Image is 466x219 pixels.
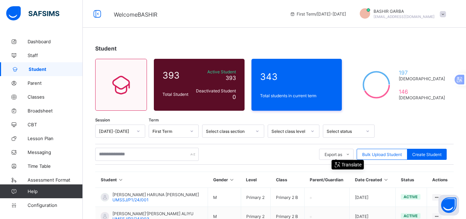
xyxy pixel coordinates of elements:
span: Classes [28,94,83,100]
span: Session [95,118,110,122]
span: 393 [162,70,191,81]
th: Gender [208,172,241,188]
span: session/term information [290,11,346,17]
span: Bulk Upload Student [362,152,402,157]
span: Active Student [195,69,236,74]
span: Broadsheet [28,108,83,113]
span: Dashboard [28,39,83,44]
th: Level [241,172,271,188]
th: Date Created [350,172,396,188]
img: safsims [6,6,59,21]
span: UMSSJ/P1/24/001 [112,197,149,202]
span: Student [95,45,117,52]
span: Create Student [412,152,442,157]
div: First Term [152,129,186,134]
span: [PERSON_NAME] HARUNA [PERSON_NAME] [112,192,199,197]
th: Status [396,172,427,188]
span: Assessment Format [28,177,83,183]
div: Select class level [271,129,307,134]
th: Actions [427,172,454,188]
span: [PERSON_NAME]'[PERSON_NAME] ALIYU [112,211,194,216]
td: Primary 2 B [271,188,305,207]
span: [DEMOGRAPHIC_DATA] [399,95,445,100]
span: Time Table [28,163,83,169]
span: active [404,213,418,218]
span: 343 [260,71,334,82]
span: 146 [399,88,445,95]
button: Open asap [438,195,459,216]
span: [DEMOGRAPHIC_DATA] [399,76,445,81]
i: Sort in Ascending Order [229,177,235,182]
span: Student [29,66,83,72]
span: Welcome BASHIR [114,11,157,18]
span: Term [149,118,159,122]
span: Configuration [28,202,82,208]
th: Parent/Guardian [305,172,350,188]
span: Lesson Plan [28,136,83,141]
span: Total students in current term [260,93,334,98]
span: CBT [28,122,83,127]
i: Sort in Ascending Order [383,177,389,182]
div: Select class section [206,129,251,134]
div: [DATE]-[DATE] [99,129,132,134]
td: [DATE] [350,188,396,207]
div: Select status [327,129,362,134]
div: BASHIRGARBA [353,8,449,20]
span: 0 [232,93,236,100]
span: Deactivated Student [195,88,236,93]
th: Class [271,172,305,188]
div: Total Student [161,90,193,99]
span: 393 [226,74,236,81]
span: Export as [325,152,342,157]
span: [EMAIL_ADDRESS][DOMAIN_NAME] [374,15,435,19]
span: Messaging [28,149,83,155]
span: Help [28,189,82,194]
span: active [404,194,418,199]
td: Primary 2 [241,188,271,207]
td: M [208,188,241,207]
span: Parent [28,80,83,86]
span: BASHIR GARBA [374,9,435,14]
i: Sort in Ascending Order [118,177,124,182]
th: Student [96,172,208,188]
span: 197 [399,69,445,76]
span: Staff [28,53,83,58]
